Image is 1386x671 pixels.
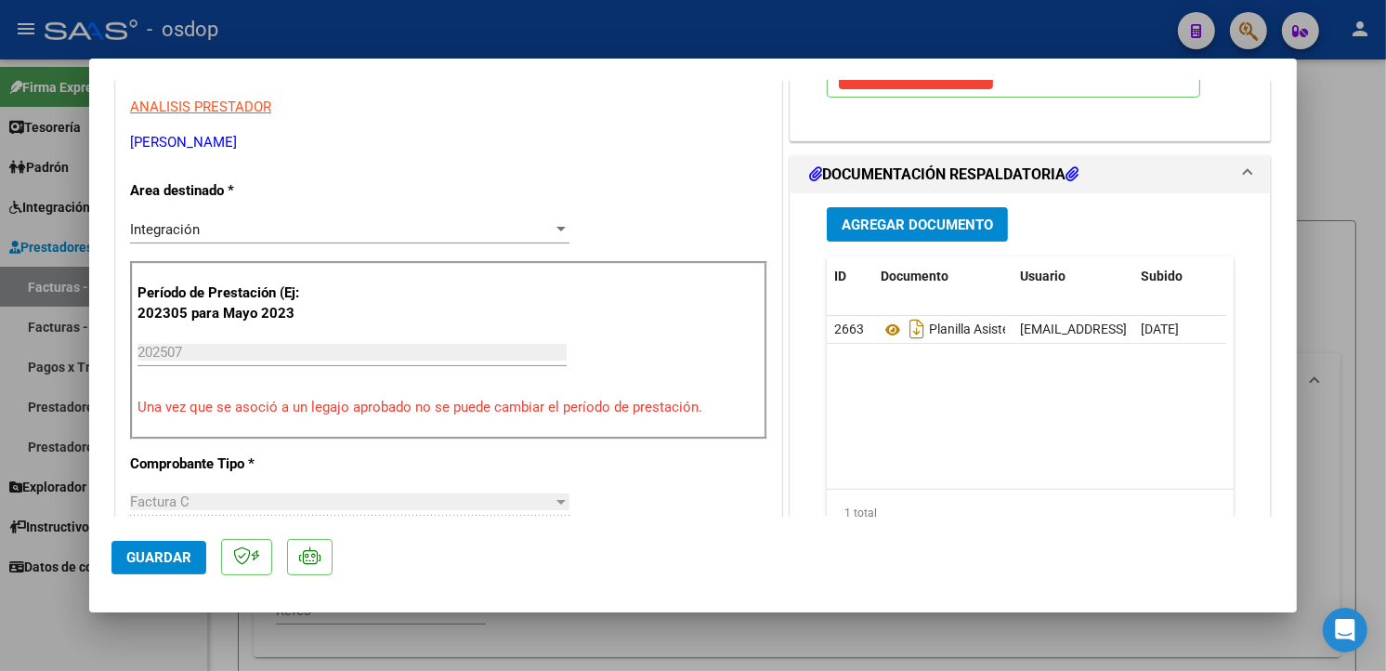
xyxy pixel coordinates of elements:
[834,322,864,336] span: 2663
[881,322,1033,337] span: Planilla Asistencia
[827,257,873,296] datatable-header-cell: ID
[791,193,1270,579] div: DOCUMENTACIÓN RESPALDATORIA
[130,454,321,475] p: Comprobante Tipo *
[1133,257,1226,296] datatable-header-cell: Subido
[130,221,200,238] span: Integración
[130,99,271,115] span: ANALISIS PRESTADOR
[809,164,1079,186] h1: DOCUMENTACIÓN RESPALDATORIA
[126,549,191,566] span: Guardar
[827,490,1234,536] div: 1 total
[791,156,1270,193] mat-expansion-panel-header: DOCUMENTACIÓN RESPALDATORIA
[842,217,993,233] span: Agregar Documento
[905,314,929,344] i: Descargar documento
[854,64,978,81] span: Quitar Legajo
[111,541,206,574] button: Guardar
[130,493,190,510] span: Factura C
[130,180,321,202] p: Area destinado *
[1013,257,1133,296] datatable-header-cell: Usuario
[873,257,1013,296] datatable-header-cell: Documento
[130,132,767,153] p: [PERSON_NAME]
[137,397,760,418] p: Una vez que se asoció a un legajo aprobado no se puede cambiar el período de prestación.
[1020,269,1066,283] span: Usuario
[1141,269,1183,283] span: Subido
[137,283,324,324] p: Período de Prestación (Ej: 202305 para Mayo 2023
[834,269,846,283] span: ID
[1141,322,1179,336] span: [DATE]
[1323,608,1367,652] div: Open Intercom Messenger
[827,207,1008,242] button: Agregar Documento
[881,269,948,283] span: Documento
